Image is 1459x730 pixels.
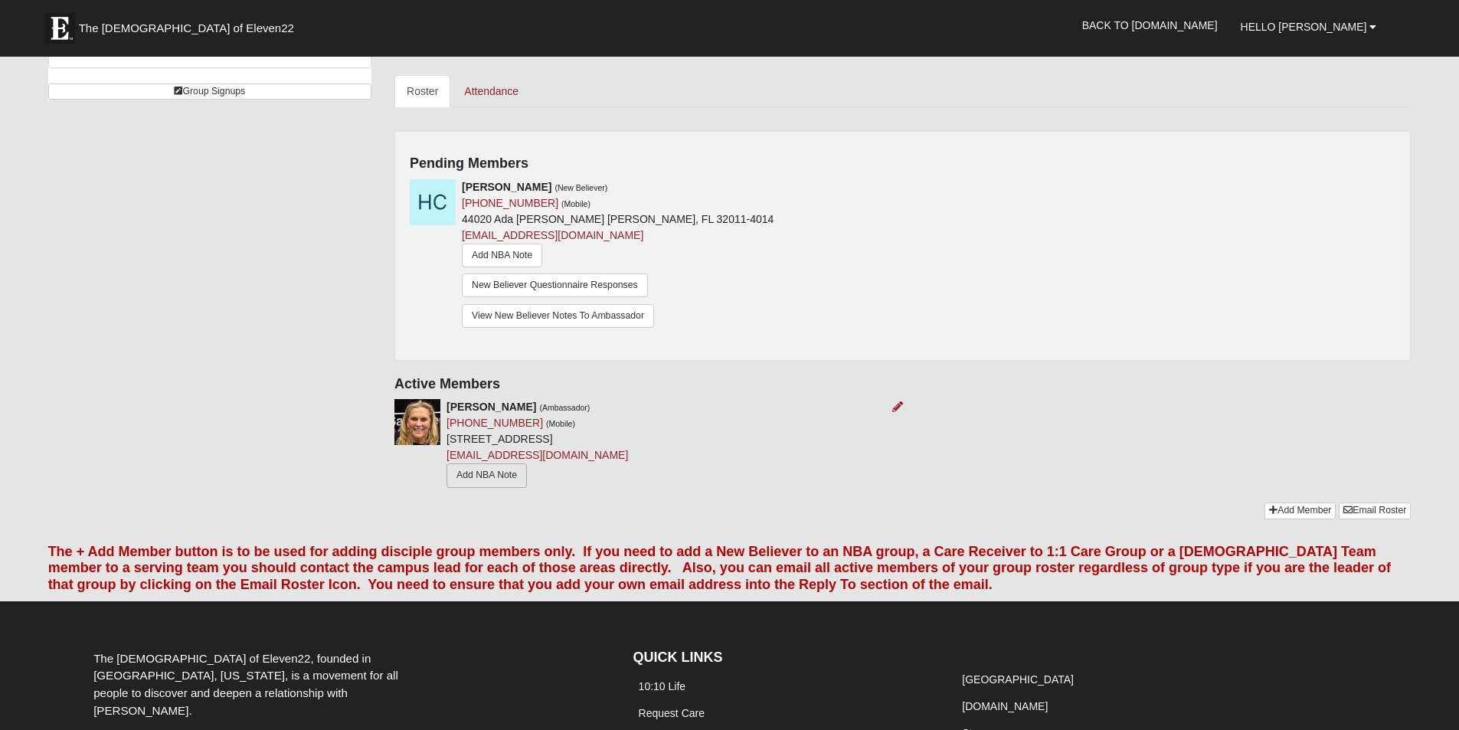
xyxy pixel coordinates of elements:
[1071,6,1229,44] a: Back to [DOMAIN_NAME]
[462,244,542,267] a: Add NBA Note
[37,5,343,44] a: The [DEMOGRAPHIC_DATA] of Eleven22
[539,403,590,412] small: (Ambassador)
[639,680,686,692] a: 10:10 Life
[394,75,450,107] a: Roster
[447,449,628,461] a: [EMAIL_ADDRESS][DOMAIN_NAME]
[447,417,543,429] a: [PHONE_NUMBER]
[561,199,590,208] small: (Mobile)
[462,181,551,193] strong: [PERSON_NAME]
[546,419,575,428] small: (Mobile)
[962,673,1074,686] a: [GEOGRAPHIC_DATA]
[48,83,371,100] a: Group Signups
[1264,502,1336,519] a: Add Member
[462,179,774,334] div: 44020 Ada [PERSON_NAME] [PERSON_NAME], FL 32011-4014
[394,376,1411,393] h4: Active Members
[462,273,648,297] a: New Believer Questionnaire Responses
[447,463,527,487] a: Add NBA Note
[79,21,294,36] span: The [DEMOGRAPHIC_DATA] of Eleven22
[447,401,536,413] strong: [PERSON_NAME]
[48,544,1392,592] font: The + Add Member button is to be used for adding disciple group members only. If you need to add ...
[633,650,934,666] h4: QUICK LINKS
[44,13,75,44] img: Eleven22 logo
[452,75,531,107] a: Attendance
[962,700,1048,712] a: [DOMAIN_NAME]
[1339,502,1411,519] a: Email Roster
[1229,8,1389,46] a: Hello [PERSON_NAME]
[462,304,654,328] a: View New Believer Notes To Ambassador
[462,197,558,209] a: [PHONE_NUMBER]
[554,183,607,192] small: (New Believer)
[1241,21,1367,33] span: Hello [PERSON_NAME]
[447,399,628,491] div: [STREET_ADDRESS]
[410,155,1395,172] h4: Pending Members
[462,229,643,241] a: [EMAIL_ADDRESS][DOMAIN_NAME]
